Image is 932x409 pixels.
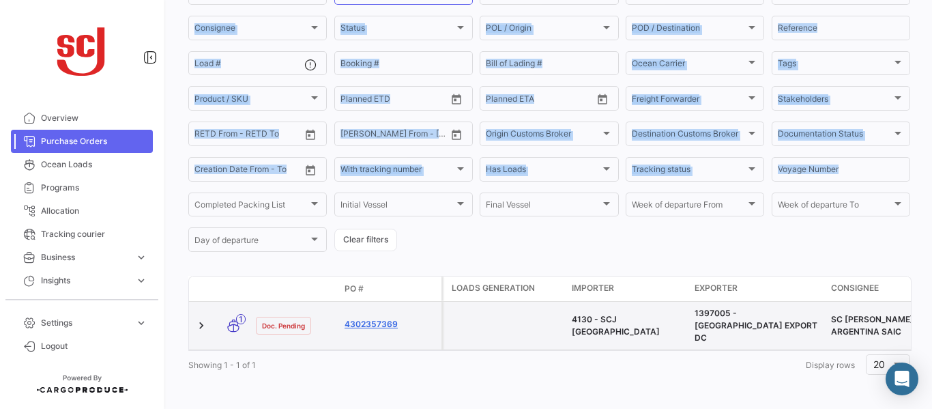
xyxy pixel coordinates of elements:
[11,292,153,315] a: Carbon Footprint
[486,96,505,105] input: From
[695,282,738,294] span: Exporter
[632,202,746,212] span: Week of departure From
[194,25,308,35] span: Consignee
[632,61,746,70] span: Ocean Carrier
[486,25,600,35] span: POL / Origin
[262,320,305,331] span: Doc. Pending
[300,160,321,180] button: Open calendar
[216,283,250,294] datatable-header-cell: Transport mode
[41,112,147,124] span: Overview
[194,167,214,176] input: From
[41,274,130,287] span: Insights
[48,16,116,85] img: scj_logo1.svg
[41,317,130,329] span: Settings
[11,223,153,246] a: Tracking courier
[135,251,147,264] span: expand_more
[486,167,600,176] span: Has Loads
[778,61,892,70] span: Tags
[194,319,208,333] a: Expand/Collapse Row
[831,282,879,294] span: Consignee
[340,202,454,212] span: Initial Vessel
[41,205,147,217] span: Allocation
[11,199,153,223] a: Allocation
[566,277,689,301] datatable-header-cell: Importer
[369,96,420,105] input: To
[340,131,360,141] input: From
[11,130,153,153] a: Purchase Orders
[11,153,153,176] a: Ocean Loads
[334,229,397,251] button: Clear filters
[194,96,308,105] span: Product / SKU
[188,360,256,370] span: Showing 1 - 1 of 1
[446,124,467,145] button: Open calendar
[632,96,746,105] span: Freight Forwarder
[446,89,467,109] button: Open calendar
[223,167,274,176] input: To
[592,89,613,109] button: Open calendar
[41,251,130,264] span: Business
[339,277,441,300] datatable-header-cell: PO #
[41,340,147,352] span: Logout
[41,182,147,194] span: Programs
[223,131,274,141] input: To
[135,317,147,329] span: expand_more
[135,274,147,287] span: expand_more
[345,318,436,330] a: 4302357369
[778,96,892,105] span: Stakeholders
[632,131,746,141] span: Destination Customs Broker
[778,131,892,141] span: Documentation Status
[689,277,826,301] datatable-header-cell: Exporter
[300,124,321,145] button: Open calendar
[194,131,214,141] input: From
[486,202,600,212] span: Final Vessel
[695,308,817,343] span: 1397005 - TOLUCA EXPORT DC
[486,131,600,141] span: Origin Customs Broker
[778,202,892,212] span: Week of departure To
[632,167,746,176] span: Tracking status
[632,25,746,35] span: POD / Destination
[41,228,147,240] span: Tracking courier
[452,282,535,294] span: Loads generation
[806,360,855,370] span: Display rows
[443,277,566,301] datatable-header-cell: Loads generation
[340,96,360,105] input: From
[345,283,364,295] span: PO #
[194,202,308,212] span: Completed Packing List
[514,96,565,105] input: To
[41,135,147,147] span: Purchase Orders
[41,158,147,171] span: Ocean Loads
[572,314,660,337] span: 4130 - SCJ Argentina
[572,282,614,294] span: Importer
[873,358,885,370] span: 20
[369,131,420,141] input: To
[194,238,308,247] span: Day of departure
[11,107,153,130] a: Overview
[340,167,454,176] span: With tracking number
[886,363,918,395] div: Abrir Intercom Messenger
[250,283,339,294] datatable-header-cell: Doc. Status
[11,176,153,199] a: Programs
[236,314,246,324] span: 1
[340,25,454,35] span: Status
